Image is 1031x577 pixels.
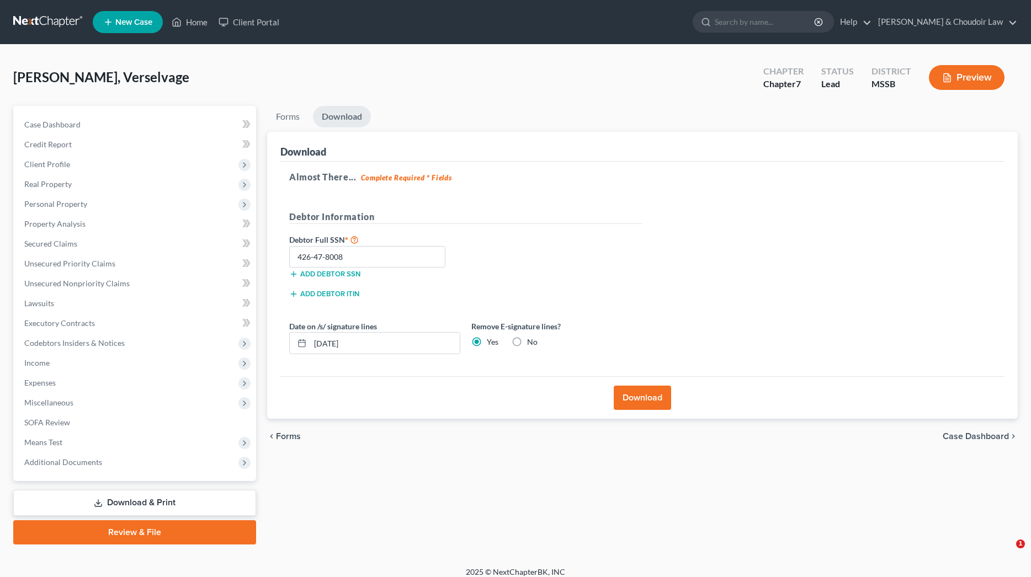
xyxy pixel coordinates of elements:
[13,490,256,516] a: Download & Print
[821,78,854,90] div: Lead
[289,270,360,279] button: Add debtor SSN
[289,210,642,224] h5: Debtor Information
[13,69,189,85] span: [PERSON_NAME], Verselvage
[24,338,125,348] span: Codebtors Insiders & Notices
[24,418,70,427] span: SOFA Review
[15,115,256,135] a: Case Dashboard
[487,336,498,348] label: Yes
[24,457,102,467] span: Additional Documents
[213,12,285,32] a: Client Portal
[13,520,256,544] a: Review & File
[24,239,77,248] span: Secured Claims
[166,12,213,32] a: Home
[796,78,801,89] span: 7
[267,432,276,441] i: chevron_left
[289,170,996,184] h5: Almost There...
[289,290,359,298] button: Add debtor ITIN
[24,298,54,308] span: Lawsuits
[361,173,452,182] strong: Complete Required * Fields
[280,145,326,158] div: Download
[24,378,56,387] span: Expenses
[763,65,804,78] div: Chapter
[15,274,256,293] a: Unsecured Nonpriority Claims
[284,233,466,246] label: Debtor Full SSN
[15,413,256,432] a: SOFA Review
[943,432,1018,441] a: Case Dashboard chevron_right
[267,432,316,441] button: chevron_left Forms
[471,320,642,332] label: Remove E-signature lines?
[24,398,73,407] span: Miscellaneous
[15,135,256,154] a: Credit Report
[24,219,86,228] span: Property Analysis
[267,106,309,127] a: Forms
[24,279,130,288] span: Unsecured Nonpriority Claims
[763,78,804,90] div: Chapter
[313,106,371,127] a: Download
[943,432,1009,441] span: Case Dashboard
[993,539,1020,566] iframe: Intercom live chat
[24,120,81,129] span: Case Dashboard
[1016,539,1025,548] span: 1
[614,386,671,410] button: Download
[871,78,911,90] div: MSSB
[289,246,445,268] input: XXX-XX-XXXX
[24,140,72,149] span: Credit Report
[310,333,460,354] input: MM/DD/YYYY
[24,199,87,209] span: Personal Property
[527,336,538,348] label: No
[715,12,816,32] input: Search by name...
[15,234,256,254] a: Secured Claims
[115,18,152,26] span: New Case
[873,12,1017,32] a: [PERSON_NAME] & Choudoir Law
[24,179,72,189] span: Real Property
[15,293,256,313] a: Lawsuits
[15,214,256,234] a: Property Analysis
[835,12,871,32] a: Help
[821,65,854,78] div: Status
[24,358,50,367] span: Income
[871,65,911,78] div: District
[15,313,256,333] a: Executory Contracts
[24,159,70,169] span: Client Profile
[276,432,301,441] span: Forms
[289,320,377,332] label: Date on /s/ signature lines
[24,259,115,268] span: Unsecured Priority Claims
[1009,432,1018,441] i: chevron_right
[24,318,95,328] span: Executory Contracts
[15,254,256,274] a: Unsecured Priority Claims
[24,437,62,447] span: Means Test
[929,65,1005,90] button: Preview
